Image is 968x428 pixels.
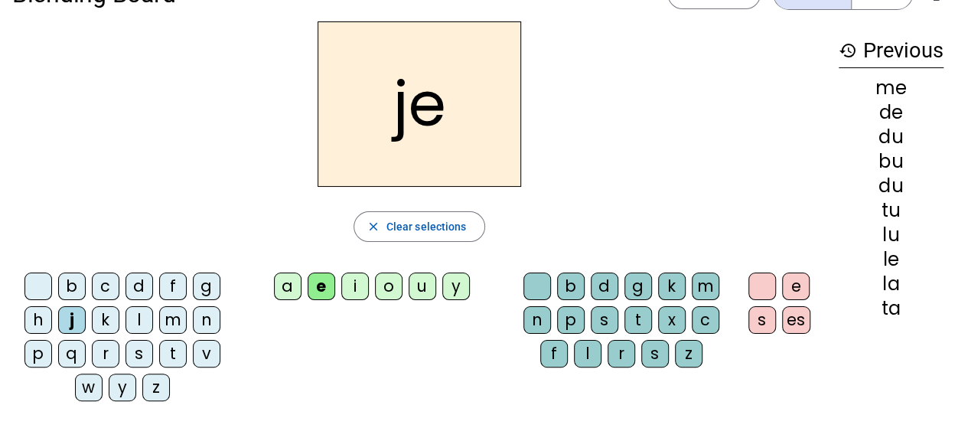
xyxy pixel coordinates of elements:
div: s [748,306,776,334]
div: w [75,374,103,401]
div: d [125,273,153,300]
div: de [839,103,944,122]
div: g [624,273,652,300]
div: m [159,306,187,334]
div: s [125,340,153,368]
div: es [782,306,810,334]
div: y [442,273,470,300]
div: e [782,273,810,300]
div: tu [839,201,944,220]
div: t [624,306,652,334]
button: Clear selections [354,211,486,242]
div: a [274,273,301,300]
h2: je [318,21,521,187]
div: c [92,273,119,300]
div: b [58,273,86,300]
div: l [574,340,601,368]
div: s [641,340,669,368]
div: x [658,306,686,334]
div: z [675,340,702,368]
div: la [839,275,944,293]
div: k [658,273,686,300]
div: du [839,177,944,195]
div: q [58,340,86,368]
div: i [341,273,369,300]
div: k [92,306,119,334]
div: c [692,306,719,334]
div: l [125,306,153,334]
div: m [692,273,719,300]
div: r [608,340,635,368]
div: j [58,306,86,334]
div: o [375,273,403,300]
div: v [193,340,220,368]
div: f [159,273,187,300]
div: f [540,340,568,368]
div: n [193,306,220,334]
div: b [557,273,585,300]
h3: Previous [839,34,944,68]
div: e [308,273,335,300]
div: p [557,306,585,334]
div: u [409,273,436,300]
div: p [24,340,52,368]
div: s [591,306,618,334]
mat-icon: close [367,220,380,234]
div: d [591,273,618,300]
div: me [839,79,944,97]
div: ta [839,299,944,318]
div: g [193,273,220,300]
div: r [92,340,119,368]
div: h [24,306,52,334]
mat-icon: history [839,41,857,60]
div: n [523,306,551,334]
div: bu [839,152,944,171]
div: du [839,128,944,146]
div: z [142,374,170,401]
div: lu [839,226,944,244]
div: le [839,250,944,269]
span: Clear selections [386,217,467,236]
div: t [159,340,187,368]
div: y [109,374,136,401]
